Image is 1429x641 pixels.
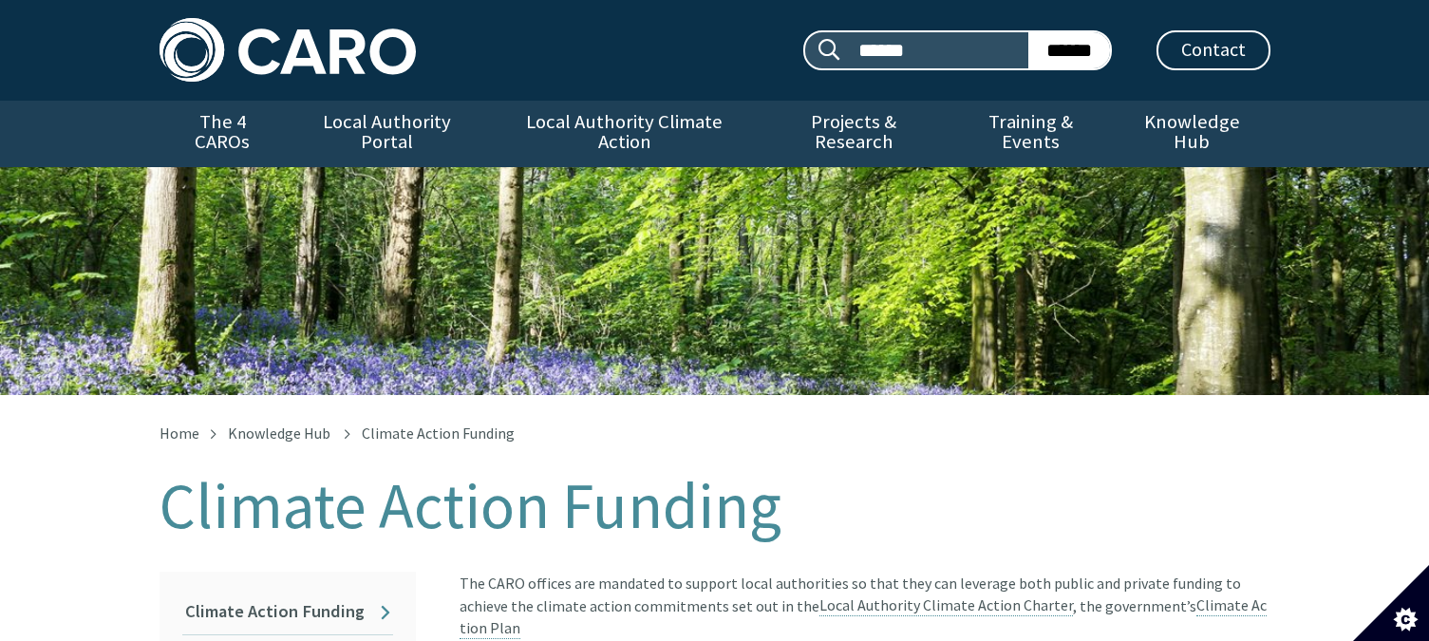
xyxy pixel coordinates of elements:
a: Local Authority Climate Action Charter [819,596,1073,616]
a: Contact [1156,30,1270,70]
a: Knowledge Hub [1114,101,1269,167]
a: Climate Action Funding [182,590,393,634]
a: Projects & Research [760,101,948,167]
a: Local Authority Climate Action [489,101,760,167]
img: Caro logo [160,18,416,82]
a: Local Authority Portal [286,101,489,167]
a: Knowledge Hub [228,424,330,443]
span: Climate Action Funding [362,424,515,443]
h1: Climate Action Funding [160,471,1270,541]
a: Training & Events [948,101,1114,167]
a: Home [160,424,199,443]
button: Set cookie preferences [1353,565,1429,641]
a: The 4 CAROs [160,101,286,167]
